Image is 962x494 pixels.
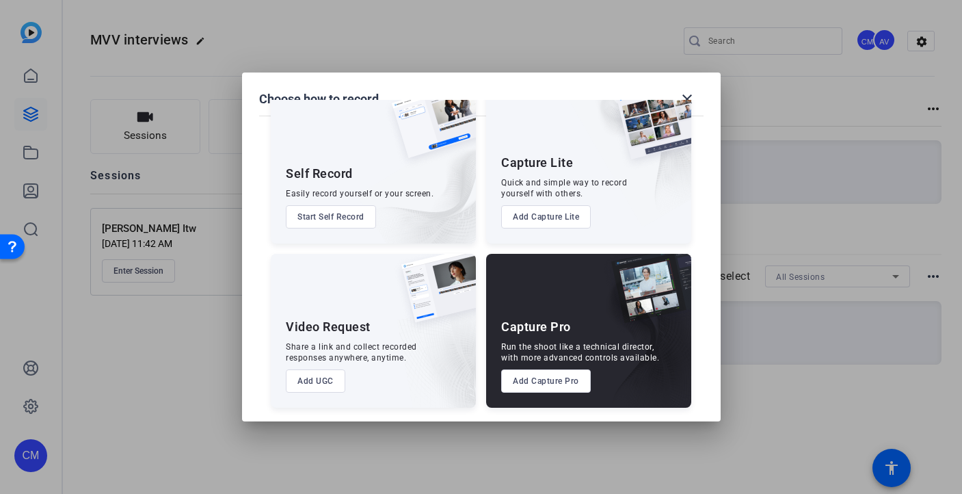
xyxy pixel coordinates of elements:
div: Video Request [286,319,371,335]
img: embarkstudio-ugc-content.png [397,296,476,408]
div: Capture Lite [501,155,573,171]
button: Add Capture Pro [501,369,591,393]
div: Run the shoot like a technical director, with more advanced controls available. [501,341,659,363]
img: capture-pro.png [601,254,691,337]
img: embarkstudio-capture-lite.png [569,90,691,226]
mat-icon: close [679,91,695,107]
div: Self Record [286,166,353,182]
div: Share a link and collect recorded responses anywhere, anytime. [286,341,417,363]
div: Capture Pro [501,319,571,335]
div: Easily record yourself or your screen. [286,188,433,199]
button: Add Capture Lite [501,205,591,229]
img: embarkstudio-self-record.png [357,119,476,244]
div: Quick and simple way to record yourself with others. [501,177,627,199]
img: self-record.png [382,90,476,172]
img: ugc-content.png [391,254,476,337]
h1: Choose how to record [259,91,379,107]
img: capture-lite.png [606,90,691,173]
button: Add UGC [286,369,345,393]
img: embarkstudio-capture-pro.png [590,271,691,408]
button: Start Self Record [286,205,376,229]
